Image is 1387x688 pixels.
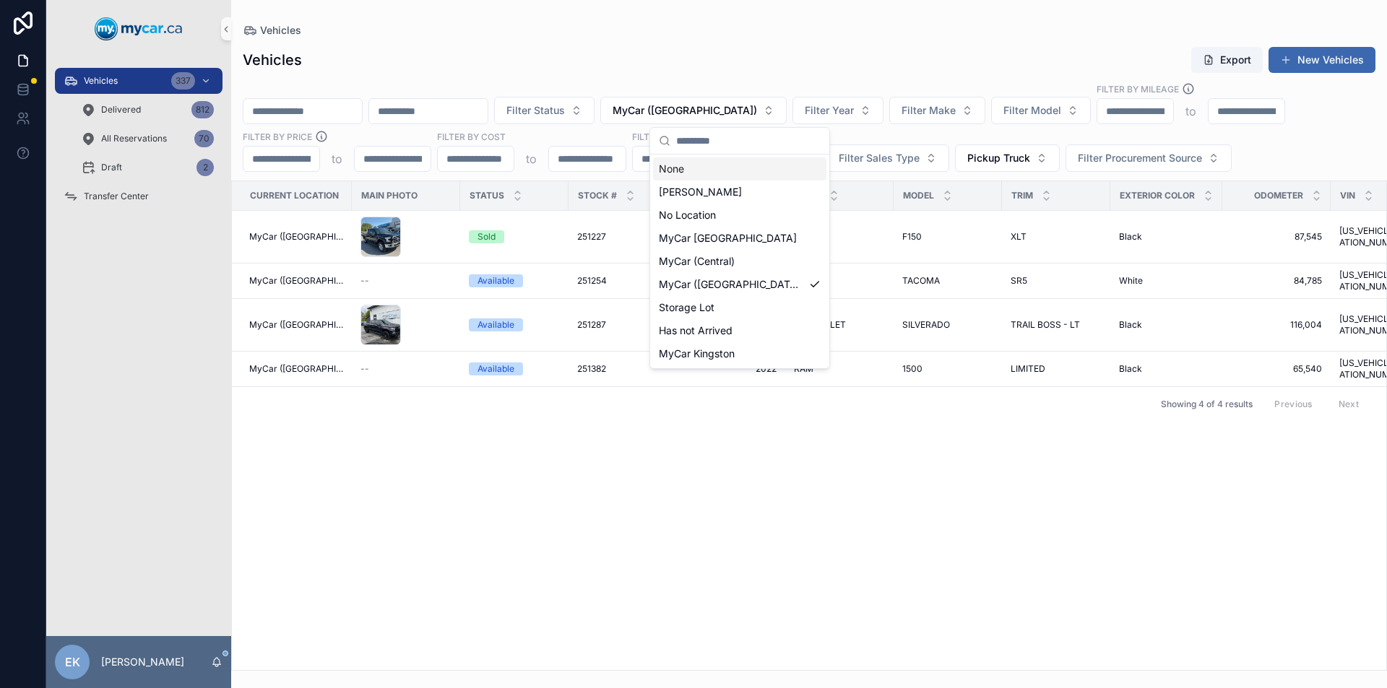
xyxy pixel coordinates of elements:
span: Status [470,190,504,201]
a: RAM [794,363,885,375]
label: FILTER BY PRICE [243,130,312,143]
span: All Reservations [101,133,167,144]
span: Vehicles [260,23,301,38]
div: Available [478,274,514,287]
button: Export [1191,47,1263,73]
button: Select Button [955,144,1060,172]
span: XLT [1011,231,1027,243]
a: 251254 [577,275,668,287]
a: Available [469,274,560,287]
span: Has not Arrived [659,323,733,338]
a: Vehicles [243,23,301,38]
span: 1500 [902,363,922,375]
button: Select Button [792,97,883,124]
button: Select Button [1066,144,1232,172]
span: LIMITED [1011,363,1045,375]
span: MyCar ([GEOGRAPHIC_DATA]) [613,103,757,118]
span: Filter Status [506,103,565,118]
a: 1500 [902,363,993,375]
span: Stock # [578,190,617,201]
p: [PERSON_NAME] [101,655,184,669]
a: Available [469,362,560,375]
a: Black [1119,319,1214,331]
div: 70 [194,130,214,147]
span: Current Location [250,190,339,201]
span: Storage Lot [659,300,714,315]
a: MyCar ([GEOGRAPHIC_DATA]) [249,319,343,331]
a: F150 [902,231,993,243]
a: Transfer Center [55,183,222,209]
a: 251382 [577,363,668,375]
p: to [526,150,537,167]
label: Filter Days In Stock [632,130,730,143]
a: 2022 [686,363,777,375]
a: All Reservations70 [72,126,222,152]
span: MyCar (Central) [659,254,735,269]
a: Available [469,318,560,331]
span: -- [360,275,369,287]
span: Main Photo [361,190,418,201]
a: XLT [1011,231,1102,243]
button: Select Button [826,144,949,172]
a: 251227 [577,231,668,243]
div: Available [478,318,514,331]
img: App logo [95,17,183,40]
a: Black [1119,363,1214,375]
span: Showing 4 of 4 results [1161,399,1253,410]
div: Available [478,362,514,375]
span: TACOMA [902,275,940,287]
span: 65,540 [1231,363,1322,375]
button: Select Button [991,97,1091,124]
span: Delivered [101,104,141,116]
label: FILTER BY COST [437,130,506,143]
span: MyCar ([GEOGRAPHIC_DATA]) [659,277,803,292]
span: 251382 [577,363,606,375]
a: 251287 [577,319,668,331]
a: 87,545 [1231,231,1322,243]
a: MyCar ([GEOGRAPHIC_DATA]) [249,231,343,243]
span: Black [1119,319,1142,331]
a: FORD [794,231,885,243]
a: 84,785 [1231,275,1322,287]
label: Filter By Mileage [1097,82,1179,95]
span: Trim [1011,190,1033,201]
button: Select Button [600,97,787,124]
span: MyCar Kingston [659,347,735,361]
span: MyCar [GEOGRAPHIC_DATA] [659,231,797,245]
span: White [1119,275,1143,287]
a: CHEVROLET [794,319,885,331]
a: 116,004 [1231,319,1322,331]
button: Select Button [494,97,595,124]
div: scrollable content [46,58,231,228]
span: SILVERADO [902,319,950,331]
a: Sold [469,230,560,243]
span: VIN [1340,190,1355,201]
span: Odometer [1254,190,1303,201]
a: MyCar ([GEOGRAPHIC_DATA]) [249,363,343,375]
h1: Vehicles [243,50,302,70]
span: Filter Model [1003,103,1061,118]
span: No Location [659,208,716,222]
button: Select Button [889,97,985,124]
span: SR5 [1011,275,1027,287]
span: Transfer Center [84,191,149,202]
span: RAM [794,363,813,375]
span: Filter Sales Type [839,151,920,165]
span: Exterior Color [1120,190,1195,201]
span: Filter Year [805,103,854,118]
a: Vehicles337 [55,68,222,94]
a: -- [360,275,451,287]
button: New Vehicles [1269,47,1375,73]
a: -- [360,363,451,375]
a: MyCar ([GEOGRAPHIC_DATA]) [249,275,343,287]
span: Model [903,190,934,201]
div: Suggestions [650,154,829,368]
